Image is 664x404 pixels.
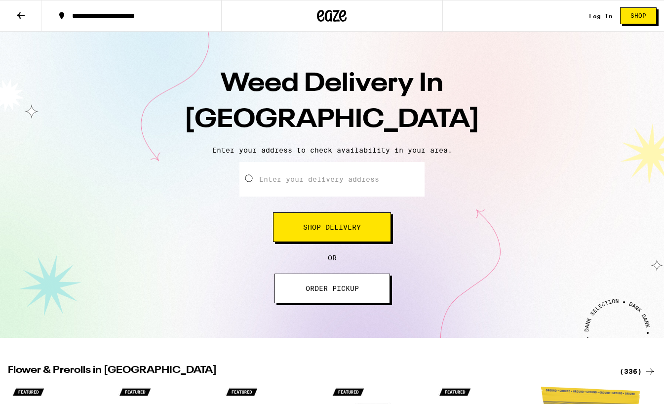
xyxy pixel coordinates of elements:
span: Shop [630,13,646,19]
h2: Flower & Prerolls in [GEOGRAPHIC_DATA] [8,365,608,377]
input: Enter your delivery address [239,162,425,197]
button: Shop [620,7,657,24]
span: Shop Delivery [303,224,361,231]
button: ORDER PICKUP [274,274,390,303]
a: Shop [613,7,664,24]
a: (336) [620,365,656,377]
p: Enter your address to check availability in your area. [10,146,654,154]
span: [GEOGRAPHIC_DATA] [184,107,480,133]
span: OR [328,254,337,262]
button: Shop Delivery [273,212,391,242]
a: Log In [589,13,613,19]
h1: Weed Delivery In [159,66,505,138]
span: ORDER PICKUP [306,285,359,292]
